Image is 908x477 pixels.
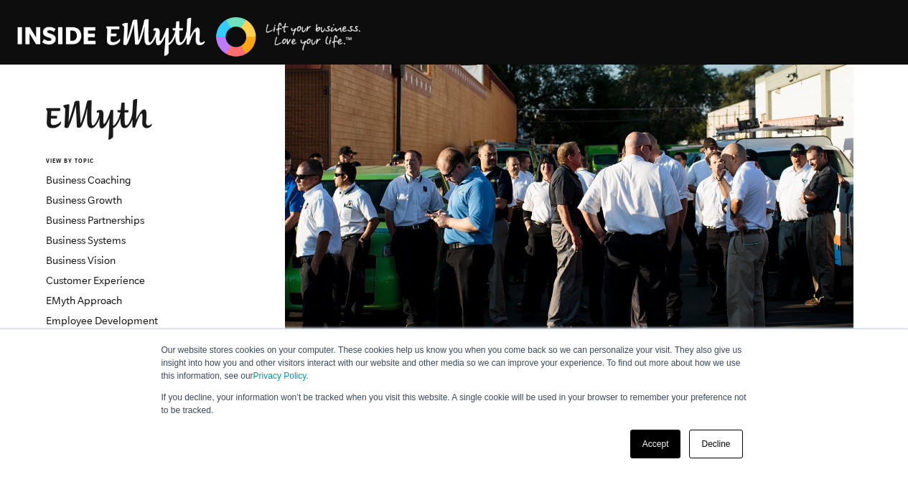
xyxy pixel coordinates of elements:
[46,214,144,226] a: Business Partnerships
[17,15,362,59] img: EMyth Business Coaching
[46,99,152,140] img: EMyth
[253,371,306,381] a: Privacy Policy
[162,344,747,382] p: Our website stores cookies on your computer. These cookies help us know you when you come back so...
[46,315,158,326] a: Employee Development
[46,194,122,206] a: Business Growth
[162,391,747,417] p: If you decline, your information won’t be tracked when you visit this website. A single cookie wi...
[46,157,219,166] h6: VIEW BY TOPIC
[46,275,145,286] a: Customer Experience
[46,295,122,306] a: EMyth Approach
[46,235,126,246] a: Business Systems
[46,174,131,186] a: Business Coaching
[689,430,742,458] a: Decline
[630,430,681,458] a: Accept
[46,255,116,266] a: Business Vision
